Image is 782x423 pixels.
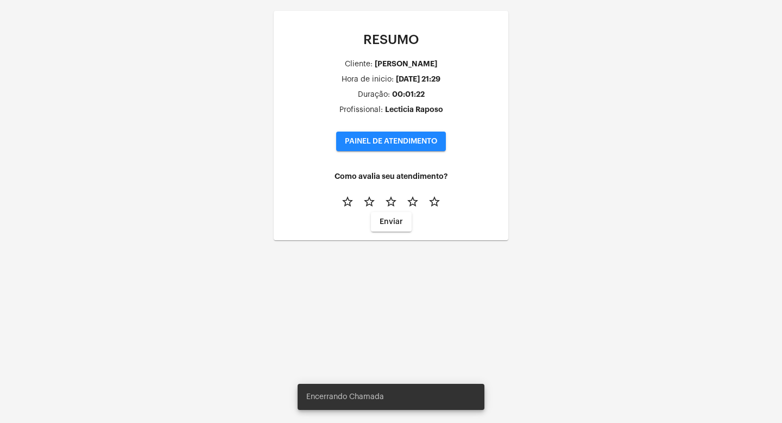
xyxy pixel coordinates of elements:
[363,195,376,208] mat-icon: star_border
[282,33,500,47] p: RESUMO
[342,76,394,84] div: Hora de inicio:
[380,218,403,226] span: Enviar
[339,106,383,114] div: Profissional:
[341,195,354,208] mat-icon: star_border
[385,105,443,114] div: Lecticia Raposo
[282,172,500,181] h4: Como avalia seu atendimento?
[371,212,412,232] button: Enviar
[428,195,441,208] mat-icon: star_border
[336,132,446,151] button: PAINEL DE ATENDIMENTO
[392,90,425,98] div: 00:01:22
[358,91,390,99] div: Duração:
[384,195,398,208] mat-icon: star_border
[396,75,440,83] div: [DATE] 21:29
[345,138,437,145] span: PAINEL DE ATENDIMENTO
[306,391,384,402] span: Encerrando Chamada
[345,60,373,69] div: Cliente:
[375,60,437,68] div: [PERSON_NAME]
[406,195,419,208] mat-icon: star_border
